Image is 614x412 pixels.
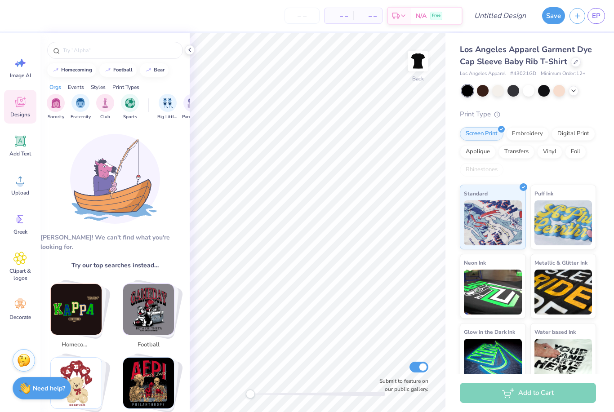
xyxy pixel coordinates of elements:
[534,327,576,337] span: Water based Ink
[432,13,440,19] span: Free
[534,200,592,245] img: Puff Ink
[10,111,30,118] span: Designs
[157,94,178,120] button: filter button
[510,70,536,78] span: # 43021GD
[460,163,503,177] div: Rhinestones
[33,384,65,393] strong: Need help?
[464,270,522,315] img: Neon Ink
[506,127,549,141] div: Embroidery
[9,150,31,157] span: Add Text
[71,114,91,120] span: Fraternity
[464,339,522,384] img: Glow in the Dark Ink
[100,98,110,108] img: Club Image
[412,75,424,83] div: Back
[10,72,31,79] span: Image AI
[460,145,496,159] div: Applique
[464,327,515,337] span: Glow in the Dark Ink
[157,114,178,120] span: Big Little Reveal
[96,94,114,120] button: filter button
[534,339,592,384] img: Water based Ink
[374,377,428,393] label: Submit to feature on our public gallery.
[104,67,111,73] img: trend_line.gif
[140,63,169,77] button: bear
[187,98,198,108] img: Parent's Weekend Image
[9,314,31,321] span: Decorate
[47,94,65,120] button: filter button
[534,270,592,315] img: Metallic & Glitter Ink
[117,284,185,353] button: Stack Card Button football
[61,67,92,72] div: homecoming
[51,284,102,335] img: homecoming
[99,63,137,77] button: football
[70,134,160,224] img: Loading...
[71,94,91,120] div: filter for Fraternity
[134,341,163,350] span: football
[13,228,27,235] span: Greek
[460,127,503,141] div: Screen Print
[123,358,174,408] img: halloween
[542,7,565,24] button: Save
[330,11,348,21] span: – –
[409,52,427,70] img: Back
[145,67,152,73] img: trend_line.gif
[467,7,533,25] input: Untitled Design
[416,11,427,21] span: N/A
[163,98,173,108] img: Big Little Reveal Image
[246,390,255,399] div: Accessibility label
[123,114,137,120] span: Sports
[47,63,96,77] button: homecoming
[359,11,377,21] span: – –
[460,70,506,78] span: Los Angeles Apparel
[460,44,592,67] span: Los Angeles Apparel Garment Dye Cap Sleeve Baby Rib T-Shirt
[49,83,61,91] div: Orgs
[587,8,605,24] a: EP
[121,94,139,120] button: filter button
[112,83,139,91] div: Print Types
[565,145,586,159] div: Foil
[123,284,174,335] img: football
[113,67,133,72] div: football
[62,46,177,55] input: Try "Alpha"
[464,258,486,267] span: Neon Ink
[464,200,522,245] img: Standard
[157,94,178,120] div: filter for Big Little Reveal
[537,145,562,159] div: Vinyl
[48,114,64,120] span: Sorority
[460,109,596,120] div: Print Type
[285,8,320,24] input: – –
[47,94,65,120] div: filter for Sorority
[541,70,586,78] span: Minimum Order: 12 +
[498,145,534,159] div: Transfers
[100,114,110,120] span: Club
[464,189,488,198] span: Standard
[40,233,190,252] div: [PERSON_NAME]! We can't find what you're looking for.
[91,83,106,91] div: Styles
[96,94,114,120] div: filter for Club
[552,127,595,141] div: Digital Print
[154,67,165,72] div: bear
[5,267,35,282] span: Clipart & logos
[182,94,203,120] button: filter button
[62,341,91,350] span: homecoming
[51,98,61,108] img: Sorority Image
[71,94,91,120] button: filter button
[534,258,587,267] span: Metallic & Glitter Ink
[51,358,102,408] img: bear
[182,114,203,120] span: Parent's Weekend
[76,98,85,108] img: Fraternity Image
[71,261,159,270] span: Try our top searches instead…
[11,189,29,196] span: Upload
[125,98,135,108] img: Sports Image
[182,94,203,120] div: filter for Parent's Weekend
[534,189,553,198] span: Puff Ink
[45,284,113,353] button: Stack Card Button homecoming
[121,94,139,120] div: filter for Sports
[68,83,84,91] div: Events
[592,11,601,21] span: EP
[52,67,59,73] img: trend_line.gif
